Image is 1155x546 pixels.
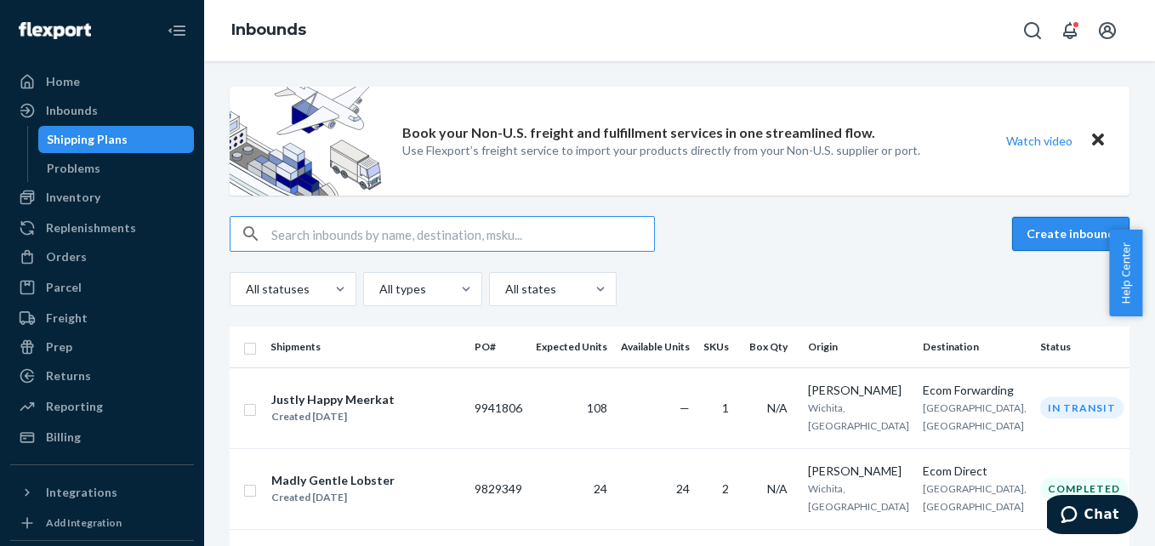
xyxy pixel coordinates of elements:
ol: breadcrumbs [218,6,320,55]
button: Create inbound [1012,217,1129,251]
a: Inbounds [231,20,306,39]
a: Problems [38,155,195,182]
a: Inventory [10,184,194,211]
a: Add Integration [10,513,194,533]
th: Available Units [614,327,697,367]
p: Book your Non-U.S. freight and fulfillment services in one streamlined flow. [402,123,875,143]
button: Integrations [10,479,194,506]
th: Expected Units [529,327,614,367]
button: Watch video [995,128,1084,153]
span: Wichita, [GEOGRAPHIC_DATA] [808,401,909,432]
div: Add Integration [46,515,122,530]
a: Returns [10,362,194,390]
div: [PERSON_NAME] [808,463,909,480]
a: Freight [10,304,194,332]
a: Prep [10,333,194,361]
th: Destination [916,327,1033,367]
button: Help Center [1109,230,1142,316]
a: Reporting [10,393,194,420]
div: Home [46,73,80,90]
a: Parcel [10,274,194,301]
a: Shipping Plans [38,126,195,153]
div: Freight [46,310,88,327]
div: [PERSON_NAME] [808,382,909,399]
input: Search inbounds by name, destination, msku... [271,217,654,251]
div: Ecom Forwarding [923,382,1027,399]
th: Origin [801,327,916,367]
input: All states [504,281,505,298]
div: Returns [46,367,91,384]
div: Parcel [46,279,82,296]
td: 9941806 [468,367,529,448]
th: SKUs [697,327,742,367]
a: Replenishments [10,214,194,242]
div: Created [DATE] [271,489,395,506]
span: [GEOGRAPHIC_DATA], [GEOGRAPHIC_DATA] [923,482,1027,513]
td: 9829349 [468,448,529,529]
span: 2 [722,481,729,496]
div: Replenishments [46,219,136,236]
div: Inventory [46,189,100,206]
div: Completed [1040,478,1128,499]
button: Close [1087,128,1109,153]
div: Madly Gentle Lobster [271,472,395,489]
span: 24 [676,481,690,496]
span: Wichita, [GEOGRAPHIC_DATA] [808,482,909,513]
span: 1 [722,401,729,415]
th: Box Qty [742,327,801,367]
input: All statuses [244,281,246,298]
button: Open Search Box [1016,14,1050,48]
button: Close Navigation [160,14,194,48]
a: Orders [10,243,194,270]
th: PO# [468,327,529,367]
div: Prep [46,338,72,355]
div: Shipping Plans [47,131,128,148]
th: Status [1033,327,1141,367]
button: Open notifications [1053,14,1087,48]
span: N/A [767,401,788,415]
th: Shipments [264,327,468,367]
div: In transit [1040,397,1124,418]
div: Justly Happy Meerkat [271,391,395,408]
span: 24 [594,481,607,496]
span: — [680,401,690,415]
span: 108 [587,401,607,415]
div: Ecom Direct [923,463,1027,480]
iframe: Opens a widget where you can chat to one of our agents [1047,495,1138,537]
button: Open account menu [1090,14,1124,48]
div: Created [DATE] [271,408,395,425]
div: Inbounds [46,102,98,119]
img: Flexport logo [19,22,91,39]
a: Inbounds [10,97,194,124]
a: Home [10,68,194,95]
p: Use Flexport’s freight service to import your products directly from your Non-U.S. supplier or port. [402,142,920,159]
div: Orders [46,248,87,265]
span: N/A [767,481,788,496]
span: [GEOGRAPHIC_DATA], [GEOGRAPHIC_DATA] [923,401,1027,432]
div: Integrations [46,484,117,501]
div: Billing [46,429,81,446]
div: Reporting [46,398,103,415]
div: Problems [47,160,100,177]
a: Billing [10,424,194,451]
input: All types [378,281,379,298]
